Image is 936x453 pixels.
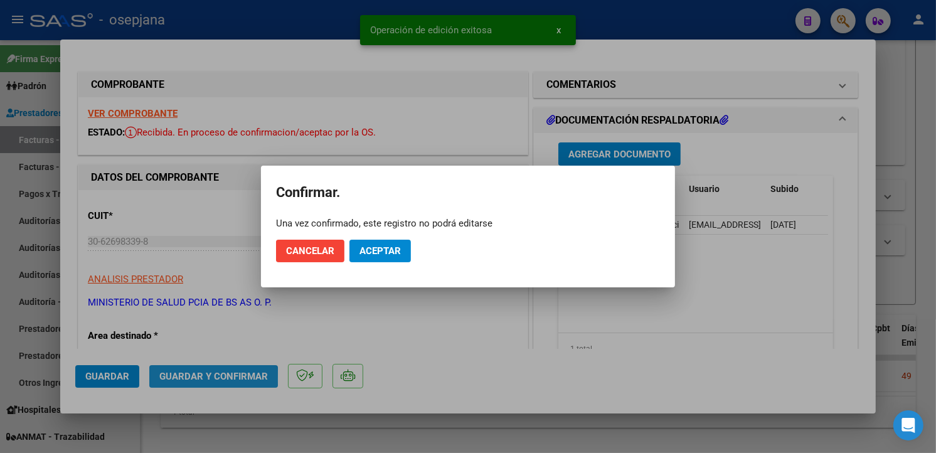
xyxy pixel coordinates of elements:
button: Cancelar [276,240,344,262]
h2: Confirmar. [276,181,660,205]
button: Aceptar [349,240,411,262]
span: Aceptar [359,245,401,257]
div: Una vez confirmado, este registro no podrá editarse [276,217,660,230]
div: Open Intercom Messenger [893,410,923,440]
span: Cancelar [286,245,334,257]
